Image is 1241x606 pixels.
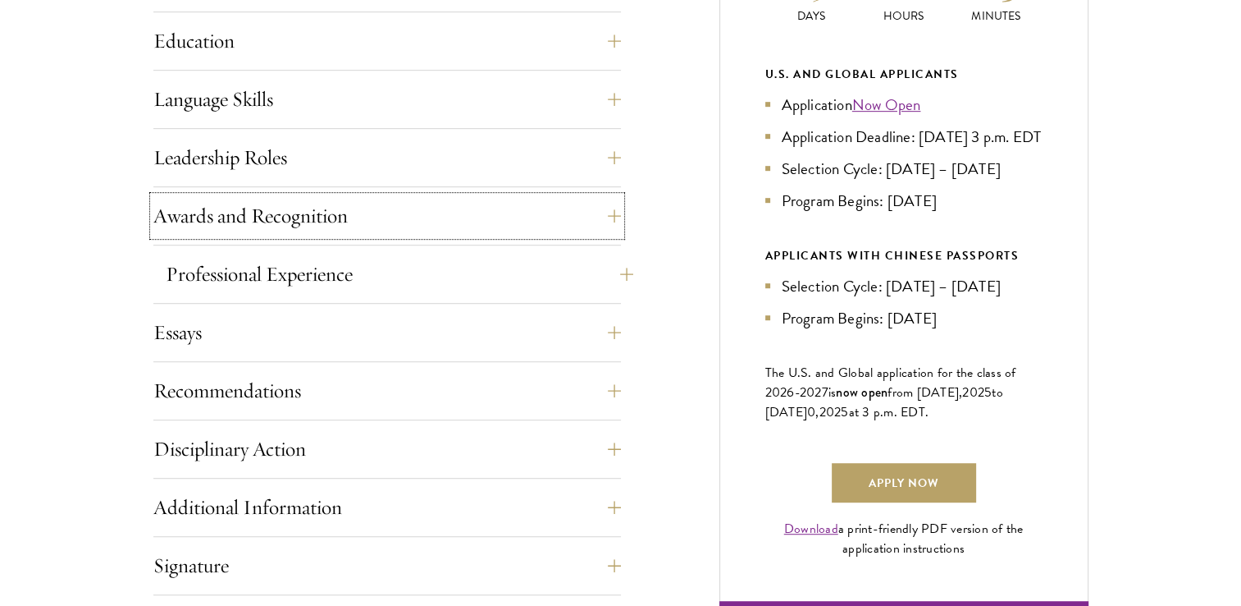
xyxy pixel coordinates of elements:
button: Recommendations [153,371,621,411]
span: 0 [807,402,815,422]
button: Signature [153,546,621,585]
div: U.S. and Global Applicants [765,64,1043,85]
li: Selection Cycle: [DATE] – [DATE] [765,274,1043,298]
span: 6 [787,383,794,402]
span: from [DATE], [887,383,962,402]
div: APPLICANTS WITH CHINESE PASSPORTS [765,246,1043,266]
p: Minutes [950,7,1043,25]
li: Application Deadline: [DATE] 3 p.m. EDT [765,125,1043,149]
span: at 3 p.m. EDT. [849,402,929,422]
span: is [828,383,837,402]
span: The U.S. and Global application for the class of 202 [765,363,1016,402]
button: Professional Experience [166,255,633,294]
li: Selection Cycle: [DATE] – [DATE] [765,157,1043,181]
li: Program Begins: [DATE] [765,189,1043,213]
li: Program Begins: [DATE] [765,306,1043,330]
button: Awards and Recognition [153,196,621,236]
button: Essays [153,313,621,352]
button: Education [153,21,621,61]
button: Disciplinary Action [153,429,621,469]
span: 202 [819,402,842,422]
span: , [815,402,819,422]
span: -202 [795,383,822,402]
span: 5 [841,402,848,422]
a: Download [784,519,838,539]
span: 7 [822,383,828,402]
p: Days [765,7,858,25]
span: 5 [984,383,992,402]
a: Now Open [852,93,921,117]
span: 202 [962,383,984,402]
li: Application [765,93,1043,117]
a: Apply Now [832,463,976,503]
span: now open [836,383,887,402]
button: Additional Information [153,488,621,527]
span: to [DATE] [765,383,1003,422]
p: Hours [857,7,950,25]
button: Leadership Roles [153,138,621,177]
button: Language Skills [153,80,621,119]
div: a print-friendly PDF version of the application instructions [765,519,1043,558]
